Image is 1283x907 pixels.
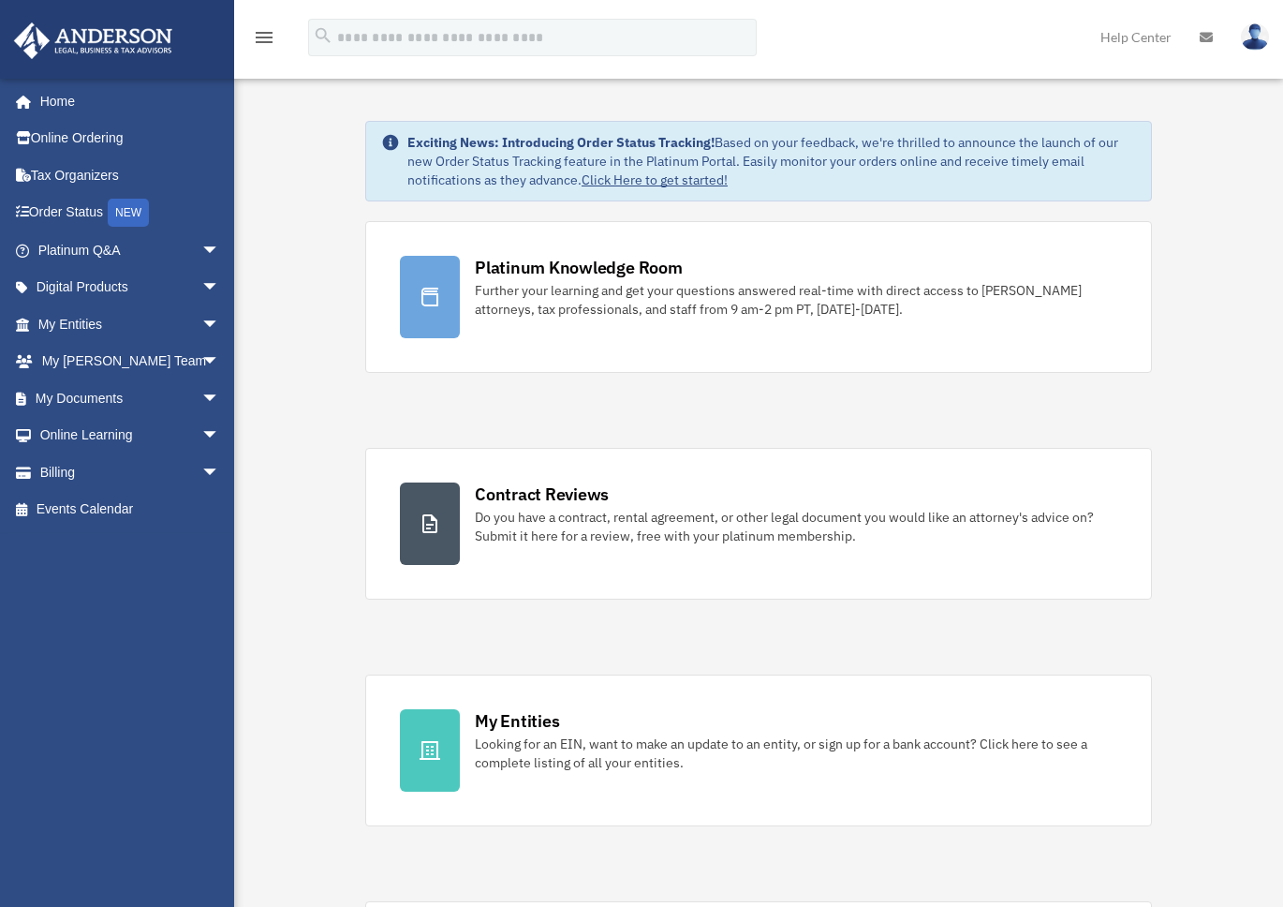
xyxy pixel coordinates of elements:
a: My [PERSON_NAME] Teamarrow_drop_down [13,343,248,380]
div: NEW [108,199,149,227]
div: Platinum Knowledge Room [475,256,683,279]
span: arrow_drop_down [201,269,239,307]
a: My Entitiesarrow_drop_down [13,305,248,343]
a: Online Learningarrow_drop_down [13,417,248,454]
i: menu [253,26,275,49]
span: arrow_drop_down [201,231,239,270]
span: arrow_drop_down [201,343,239,381]
a: Contract Reviews Do you have a contract, rental agreement, or other legal document you would like... [365,448,1152,600]
div: Contract Reviews [475,483,609,506]
div: Further your learning and get your questions answered real-time with direct access to [PERSON_NAM... [475,281,1117,319]
span: arrow_drop_down [201,417,239,455]
a: Events Calendar [13,491,248,528]
img: Anderson Advisors Platinum Portal [8,22,178,59]
div: Looking for an EIN, want to make an update to an entity, or sign up for a bank account? Click her... [475,735,1117,772]
img: User Pic [1241,23,1269,51]
a: Order StatusNEW [13,194,248,232]
a: Platinum Q&Aarrow_drop_down [13,231,248,269]
span: arrow_drop_down [201,379,239,418]
a: menu [253,33,275,49]
div: Based on your feedback, we're thrilled to announce the launch of our new Order Status Tracking fe... [407,133,1136,189]
a: Platinum Knowledge Room Further your learning and get your questions answered real-time with dire... [365,221,1152,373]
strong: Exciting News: Introducing Order Status Tracking! [407,134,715,151]
a: Click Here to get started! [582,171,728,188]
i: search [313,25,333,46]
a: Tax Organizers [13,156,248,194]
span: arrow_drop_down [201,305,239,344]
div: My Entities [475,709,559,733]
a: My Documentsarrow_drop_down [13,379,248,417]
a: Digital Productsarrow_drop_down [13,269,248,306]
a: Billingarrow_drop_down [13,453,248,491]
a: Online Ordering [13,120,248,157]
span: arrow_drop_down [201,453,239,492]
div: Do you have a contract, rental agreement, or other legal document you would like an attorney's ad... [475,508,1117,545]
a: Home [13,82,239,120]
a: My Entities Looking for an EIN, want to make an update to an entity, or sign up for a bank accoun... [365,675,1152,826]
